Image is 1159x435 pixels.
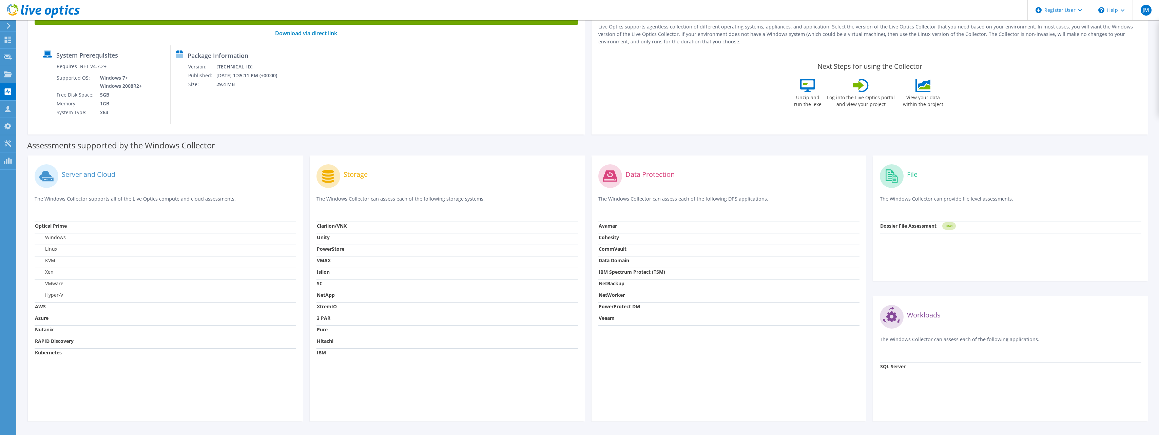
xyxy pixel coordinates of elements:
label: Server and Cloud [62,171,115,178]
td: Free Disk Space: [56,90,95,99]
p: The Windows Collector supports all of the Live Optics compute and cloud assessments. [35,195,296,209]
strong: AWS [35,303,46,310]
label: Storage [344,171,368,178]
strong: NetBackup [599,280,624,287]
strong: IBM Spectrum Protect (TSM) [599,269,665,275]
td: Size: [188,80,216,89]
label: Workloads [907,312,941,318]
label: Assessments supported by the Windows Collector [27,142,215,149]
strong: 3 PAR [317,315,330,321]
label: Next Steps for using the Collector [817,62,922,70]
strong: VMAX [317,257,331,264]
label: Hyper-V [35,292,63,298]
label: Unzip and run the .exe [792,92,823,108]
td: Published: [188,71,216,80]
svg: \n [1098,7,1104,13]
td: Memory: [56,99,95,108]
td: 1GB [95,99,143,108]
strong: NetApp [317,292,335,298]
label: Requires .NET V4.7.2+ [57,63,107,70]
p: The Windows Collector can assess each of the following applications. [880,336,1141,350]
label: Xen [35,269,54,275]
label: Linux [35,246,57,252]
td: Windows 7+ Windows 2008R2+ [95,74,143,90]
tspan: NEW! [946,224,952,228]
label: Windows [35,234,66,241]
strong: Unity [317,234,330,241]
strong: PowerProtect DM [599,303,640,310]
strong: PowerStore [317,246,344,252]
strong: SQL Server [880,363,906,370]
label: Data Protection [625,171,675,178]
td: [TECHNICAL_ID] [216,62,286,71]
strong: XtremIO [317,303,337,310]
strong: NetWorker [599,292,625,298]
label: KVM [35,257,55,264]
td: 5GB [95,90,143,99]
strong: Isilon [317,269,330,275]
strong: Pure [317,326,328,333]
p: Live Optics supports agentless collection of different operating systems, appliances, and applica... [598,23,1142,45]
td: Version: [188,62,216,71]
strong: Hitachi [317,338,333,344]
p: The Windows Collector can assess each of the following storage systems. [316,195,578,209]
strong: Optical Prime [35,223,67,229]
label: Package Information [188,52,248,59]
strong: Dossier File Assessment [880,223,936,229]
label: View your data within the project [899,92,947,108]
strong: Nutanix [35,326,54,333]
strong: Avamar [599,223,617,229]
strong: CommVault [599,246,626,252]
td: [DATE] 1:35:11 PM (+00:00) [216,71,286,80]
label: VMware [35,280,63,287]
td: x64 [95,108,143,117]
strong: Kubernetes [35,349,62,356]
strong: Clariion/VNX [317,223,347,229]
span: JM [1141,5,1152,16]
strong: Data Domain [599,257,629,264]
strong: Cohesity [599,234,619,241]
strong: IBM [317,349,326,356]
strong: RAPID Discovery [35,338,74,344]
p: The Windows Collector can provide file level assessments. [880,195,1141,209]
p: The Windows Collector can assess each of the following DPS applications. [598,195,860,209]
label: System Prerequisites [56,52,118,59]
td: System Type: [56,108,95,117]
a: Download via direct link [275,29,337,37]
strong: Veeam [599,315,615,321]
label: Log into the Live Optics portal and view your project [827,92,895,108]
td: Supported OS: [56,74,95,90]
label: File [907,171,917,178]
td: 29.4 MB [216,80,286,89]
strong: Azure [35,315,49,321]
strong: SC [317,280,323,287]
